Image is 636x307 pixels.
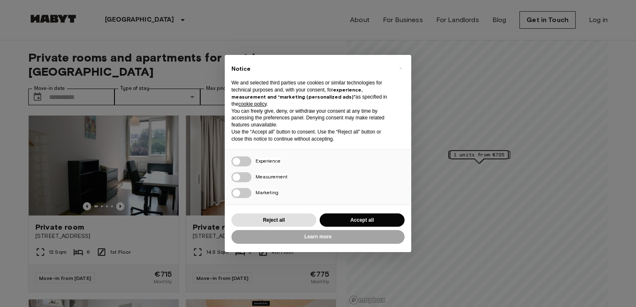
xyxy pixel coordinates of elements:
p: Use the “Accept all” button to consent. Use the “Reject all” button or close this notice to conti... [231,129,391,143]
span: × [399,63,402,73]
strong: experience, measurement and “marketing (personalized ads)” [231,87,363,100]
h2: Notice [231,65,391,73]
button: Reject all [231,213,316,227]
span: Experience [256,158,281,164]
span: Measurement [256,173,288,180]
button: Close this notice [394,62,407,75]
button: Accept all [320,213,405,227]
button: Learn more [231,230,405,244]
a: cookie policy [238,101,267,107]
span: Marketing [256,189,278,196]
p: You can freely give, deny, or withdraw your consent at any time by accessing the preferences pane... [231,108,391,129]
p: We and selected third parties use cookies or similar technologies for technical purposes and, wit... [231,79,391,107]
